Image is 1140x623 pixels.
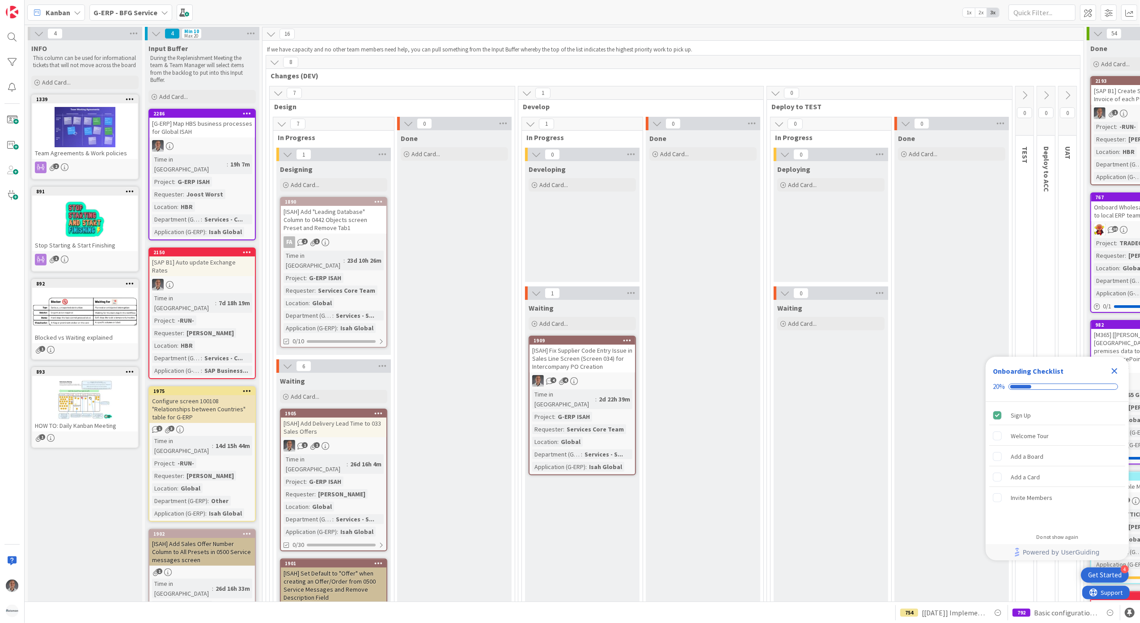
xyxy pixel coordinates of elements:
div: Time in [GEOGRAPHIC_DATA] [284,454,347,474]
div: 2286 [149,110,255,118]
div: Isah Global [338,527,376,537]
div: 1909 [530,337,635,345]
div: 1975 [149,387,255,395]
span: 0 [1038,107,1054,118]
div: Department (G-ERP) [532,449,581,459]
div: Joost Worst [184,189,225,199]
div: Time in [GEOGRAPHIC_DATA] [152,293,215,313]
div: Isah Global [207,227,244,237]
span: Designing [280,165,313,174]
div: Application (G-ERP) [152,227,205,237]
div: Other [209,496,231,506]
div: 893HOW TO: Daily Kanban Meeting [32,368,138,431]
span: 1 [53,256,59,261]
div: FA [284,236,295,248]
span: Done [401,134,418,143]
span: Deploy to ACC [1042,146,1051,192]
div: -RUN- [175,316,196,325]
span: 1 [539,119,554,129]
span: 0 [793,288,809,299]
div: 1909 [534,337,635,344]
div: Application (G-ERP) [284,323,337,333]
div: Sign Up is complete. [989,405,1125,425]
div: Project [284,273,305,283]
span: 8 [283,57,298,68]
span: 2x [975,8,987,17]
span: : [337,527,338,537]
div: -RUN- [1117,122,1138,132]
span: 7 [290,119,305,129]
div: Stop Starting & Start Finishing [32,239,138,251]
span: Changes (DEV) [271,71,1069,80]
div: Project [152,458,174,468]
div: 2150 [149,248,255,256]
input: Quick Filter... [1009,4,1076,21]
div: Application (G-ERP) [284,527,337,537]
p: This column can be used for informational tickets that will not move across the board [33,55,137,69]
div: Configure screen 100108 "Relationships between Countries" table for G-ERP [149,395,255,423]
img: avatar [6,605,18,617]
span: : [205,227,207,237]
span: : [309,298,310,308]
div: [ISAH] Add "Leading Database" Column to 0442 Objects screen Preset and Remove Tab1 [281,206,386,234]
div: Invite Members is incomplete. [989,488,1125,508]
div: 1339Team Agreements & Work policies [32,95,138,159]
div: Add a Card [1011,472,1040,482]
div: Do not show again [1036,533,1078,541]
span: Develop [523,102,752,111]
span: : [1116,122,1117,132]
div: 7d 18h 19m [216,298,252,308]
span: 0 / 1 [1103,302,1111,311]
div: 1901 [281,559,386,568]
div: 1975 [153,388,255,394]
span: 0 [914,118,929,129]
span: Waiting [280,376,305,385]
div: Max 20 [184,34,198,38]
span: Add Card... [909,150,937,158]
span: 1 [535,88,551,98]
div: Department (G-ERP) [284,514,332,524]
div: Isah Global [338,323,376,333]
div: Requester [284,489,314,499]
div: Global [178,483,203,493]
span: 0 [1060,107,1075,118]
div: 20% [993,383,1005,391]
div: Department (G-ERP) [284,311,332,320]
span: : [332,311,334,320]
span: In Progress [278,133,383,142]
div: 892 [32,280,138,288]
img: PS [532,375,544,387]
div: Time in [GEOGRAPHIC_DATA] [532,389,595,409]
span: 4 [47,28,63,39]
span: : [212,441,213,451]
span: : [557,437,559,447]
span: : [1116,238,1117,248]
span: 1 [302,442,308,448]
div: Requester [1094,251,1125,260]
span: 1 [1112,110,1118,115]
span: Waiting [777,303,802,312]
div: Department (G-ERP) [152,353,201,363]
span: : [563,424,564,434]
div: 1905 [285,410,386,417]
span: Developing [529,165,566,174]
span: 0 [665,118,681,129]
div: 1901[ISAH] Set Default to "Offer" when creating an Offer/Order from 0500 Service Messages and Rem... [281,559,386,603]
div: Location [1094,263,1119,273]
span: : [201,366,202,376]
span: : [208,496,209,506]
div: Welcome Tour is incomplete. [989,426,1125,446]
a: Powered by UserGuiding [990,544,1124,560]
span: 0 [417,118,432,129]
div: PS [149,279,255,290]
span: 16 [280,29,295,39]
span: : [309,502,310,512]
span: : [174,316,175,325]
div: Requester [1094,134,1125,144]
span: 1 [314,239,320,244]
div: Project [532,412,554,422]
div: Checklist Container [986,357,1129,560]
span: 1 [296,149,311,160]
div: Requester [152,328,183,338]
div: Open Get Started checklist, remaining modules: 4 [1081,568,1129,583]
